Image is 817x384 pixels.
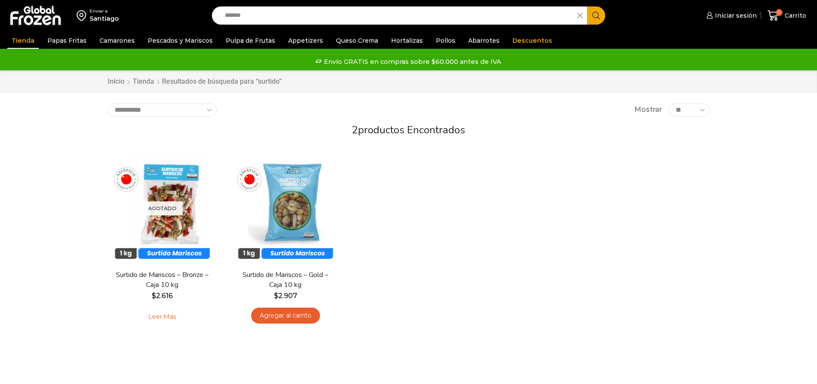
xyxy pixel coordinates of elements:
a: Descuentos [508,32,556,49]
span: Mostrar [634,105,662,115]
div: Santiago [90,14,119,23]
a: Papas Fritas [43,32,91,49]
span: $ [274,292,278,300]
a: 0 Carrito [765,6,808,26]
a: Surtido de Mariscos – Bronze – Caja 10 kg [112,270,211,290]
a: Pollos [432,32,460,49]
h1: Resultados de búsqueda para “surtido” [162,77,282,85]
a: Pescados y Mariscos [143,32,217,49]
span: 2 [352,123,358,137]
a: Queso Crema [332,32,382,49]
span: Iniciar sesión [713,11,757,20]
a: Tienda [132,77,155,87]
span: productos encontrados [358,123,465,137]
a: Pulpa de Frutas [221,32,280,49]
a: Surtido de Mariscos – Gold – Caja 10 kg [236,270,335,290]
span: 0 [776,9,783,16]
a: Iniciar sesión [704,7,757,24]
img: address-field-icon.svg [77,8,90,23]
span: Carrito [783,11,806,20]
a: Camarones [95,32,139,49]
button: Search button [587,6,605,25]
p: Agotado [142,201,183,216]
a: Hortalizas [387,32,427,49]
a: Inicio [107,77,125,87]
div: Enviar a [90,8,119,14]
select: Pedido de la tienda [107,104,217,116]
bdi: 2.907 [274,292,297,300]
a: Agregar al carrito: “Surtido de Mariscos - Gold - Caja 10 kg” [251,308,320,324]
a: Appetizers [284,32,327,49]
a: Tienda [7,32,39,49]
a: Leé más sobre “Surtido de Mariscos - Bronze - Caja 10 kg” [135,308,189,326]
nav: Breadcrumb [107,77,282,87]
a: Abarrotes [464,32,504,49]
bdi: 2.616 [152,292,173,300]
span: $ [152,292,156,300]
